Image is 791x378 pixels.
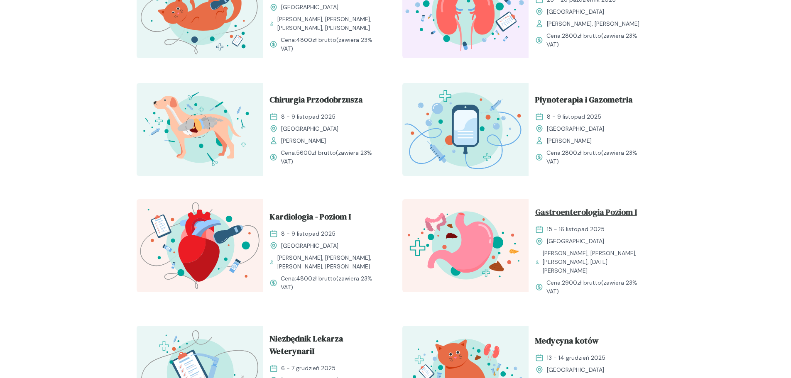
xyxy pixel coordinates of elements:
span: Cena: (zawiera 23% VAT) [546,278,648,296]
span: [PERSON_NAME] [281,137,326,145]
span: Cena: (zawiera 23% VAT) [546,149,648,166]
span: Medycyna kotów [535,334,599,350]
img: ZpbGfh5LeNNTxNm4_KardioI_T.svg [137,199,263,292]
span: [GEOGRAPHIC_DATA] [281,124,338,133]
span: [GEOGRAPHIC_DATA] [547,124,604,133]
img: Zpay8B5LeNNTxNg0_P%C5%82ynoterapia_T.svg [402,83,529,176]
span: 15 - 16 listopad 2025 [547,225,605,234]
span: 8 - 9 listopad 2025 [281,229,336,238]
span: 4800 zł brutto [296,275,336,282]
span: [GEOGRAPHIC_DATA] [547,237,604,246]
span: [PERSON_NAME], [PERSON_NAME], [PERSON_NAME], [DATE][PERSON_NAME] [543,249,648,275]
span: Cena: (zawiera 23% VAT) [281,149,382,166]
span: [GEOGRAPHIC_DATA] [547,7,604,16]
span: 13 - 14 grudzień 2025 [547,354,605,362]
span: [PERSON_NAME], [PERSON_NAME], [PERSON_NAME], [PERSON_NAME] [277,254,382,271]
span: 5600 zł brutto [296,149,336,156]
a: Gastroenterologia Poziom I [535,206,648,222]
a: Niezbędnik Lekarza WeterynariI [269,332,382,361]
a: Medycyna kotów [535,334,648,350]
span: Cena: (zawiera 23% VAT) [546,32,648,49]
span: [GEOGRAPHIC_DATA] [281,3,338,12]
span: Kardiologia - Poziom I [269,210,351,226]
span: Płynoterapia i Gazometria [535,93,633,109]
span: 8 - 9 listopad 2025 [281,112,336,121]
span: [PERSON_NAME] [547,137,592,145]
span: [PERSON_NAME], [PERSON_NAME] [547,20,639,28]
span: Cena: (zawiera 23% VAT) [281,36,382,53]
span: [GEOGRAPHIC_DATA] [547,366,604,374]
span: 4800 zł brutto [296,36,336,44]
span: Cena: (zawiera 23% VAT) [281,274,382,292]
span: Gastroenterologia Poziom I [535,206,637,222]
a: Płynoterapia i Gazometria [535,93,648,109]
span: [GEOGRAPHIC_DATA] [281,241,338,250]
span: 2800 zł brutto [562,32,601,39]
span: 6 - 7 grudzień 2025 [281,364,336,373]
span: [PERSON_NAME], [PERSON_NAME], [PERSON_NAME], [PERSON_NAME] [277,15,382,32]
span: 8 - 9 listopad 2025 [547,112,601,121]
span: 2800 zł brutto [562,149,601,156]
span: Chirurgia Przodobrzusza [269,93,363,109]
img: Zpbdlx5LeNNTxNvT_GastroI_T.svg [402,199,529,292]
img: ZpbG-B5LeNNTxNnI_ChiruJB_T.svg [137,83,263,176]
a: Chirurgia Przodobrzusza [269,93,382,109]
a: Kardiologia - Poziom I [269,210,382,226]
span: 2900 zł brutto [562,279,601,286]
